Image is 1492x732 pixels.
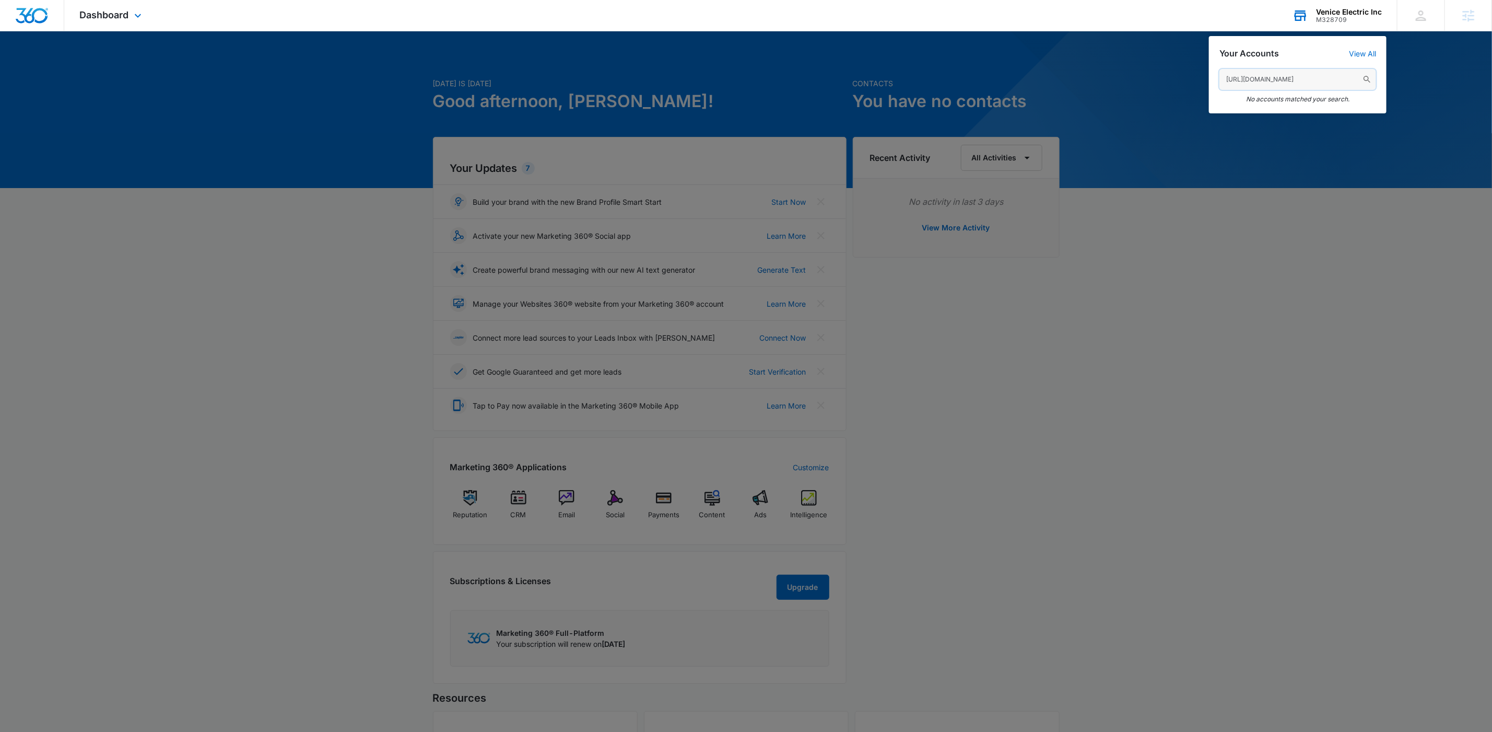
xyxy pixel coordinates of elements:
input: Search Accounts [1219,69,1376,90]
em: No accounts matched your search. [1219,95,1376,103]
div: account name [1316,8,1382,16]
a: View All [1349,49,1376,58]
span: Dashboard [80,9,129,20]
div: account id [1316,16,1382,24]
h2: Your Accounts [1219,49,1279,59]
